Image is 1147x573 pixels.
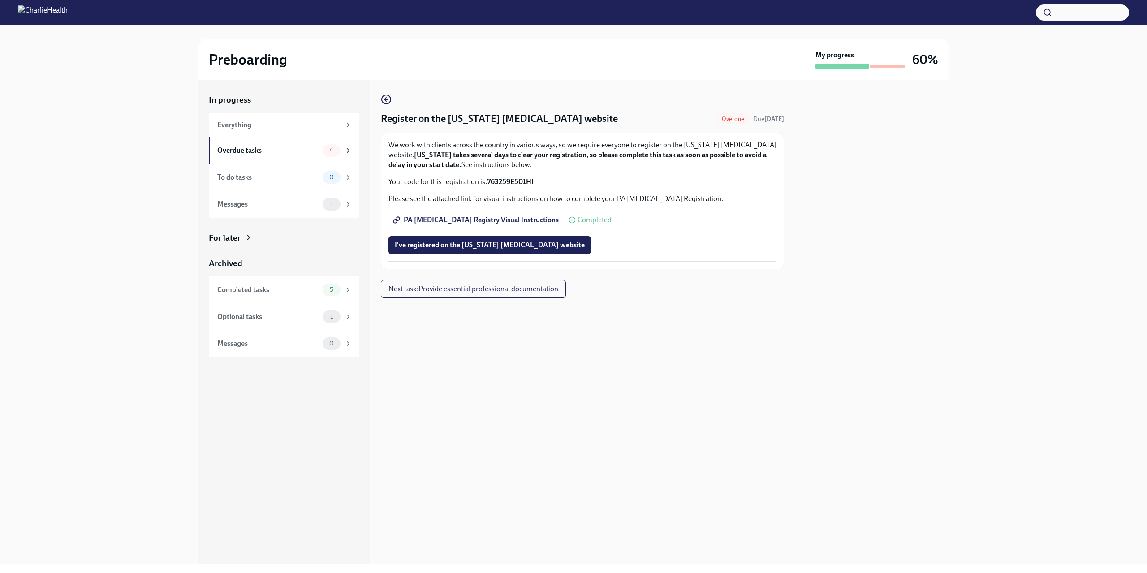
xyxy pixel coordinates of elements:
a: In progress [209,94,359,106]
span: 0 [324,340,339,347]
div: Optional tasks [217,312,319,322]
h3: 60% [912,52,938,68]
div: Overdue tasks [217,146,319,155]
strong: My progress [815,50,854,60]
div: Messages [217,339,319,349]
span: Completed [578,216,612,224]
img: CharlieHealth [18,5,68,20]
span: 1 [325,201,338,207]
a: Overdue tasks4 [209,137,359,164]
span: August 30th, 2025 09:00 [753,115,784,123]
strong: 763259E501HI [487,177,534,186]
strong: [DATE] [764,115,784,123]
a: Messages0 [209,330,359,357]
a: Completed tasks5 [209,276,359,303]
div: Messages [217,199,319,209]
p: Please see the attached link for visual instructions on how to complete your PA [MEDICAL_DATA] Re... [388,194,776,204]
span: I've registered on the [US_STATE] [MEDICAL_DATA] website [395,241,585,250]
div: To do tasks [217,172,319,182]
span: Overdue [716,116,750,122]
button: Next task:Provide essential professional documentation [381,280,566,298]
span: Due [753,115,784,123]
span: Next task : Provide essential professional documentation [388,284,558,293]
h2: Preboarding [209,51,287,69]
div: Everything [217,120,341,130]
span: 4 [324,147,339,154]
a: To do tasks0 [209,164,359,191]
div: Completed tasks [217,285,319,295]
span: 5 [324,286,339,293]
h4: Register on the [US_STATE] [MEDICAL_DATA] website [381,112,618,125]
a: Everything [209,113,359,137]
strong: [US_STATE] takes several days to clear your registration, so please complete this task as soon as... [388,151,767,169]
a: Messages1 [209,191,359,218]
a: PA [MEDICAL_DATA] Registry Visual Instructions [388,211,565,229]
button: I've registered on the [US_STATE] [MEDICAL_DATA] website [388,236,591,254]
a: For later [209,232,359,244]
p: We work with clients across the country in various ways, so we require everyone to register on th... [388,140,776,170]
span: PA [MEDICAL_DATA] Registry Visual Instructions [395,215,559,224]
span: 1 [325,313,338,320]
div: For later [209,232,241,244]
a: Archived [209,258,359,269]
p: Your code for this registration is: [388,177,776,187]
span: 0 [324,174,339,181]
a: Optional tasks1 [209,303,359,330]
